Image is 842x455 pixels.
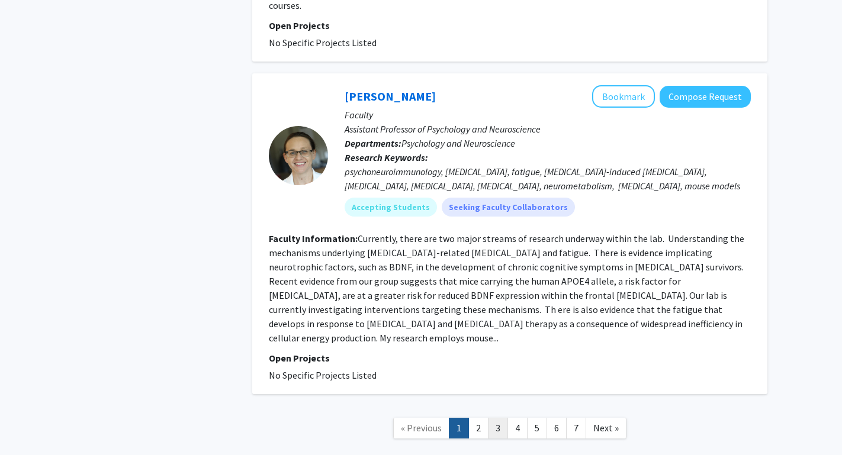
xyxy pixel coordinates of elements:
div: psychoneuroimmunology, [MEDICAL_DATA], fatigue, [MEDICAL_DATA]-induced [MEDICAL_DATA], [MEDICAL_D... [345,164,751,193]
mat-chip: Accepting Students [345,198,437,217]
b: Faculty Information: [269,233,358,244]
a: 6 [547,418,567,438]
p: Open Projects [269,351,751,365]
nav: Page navigation [252,406,767,454]
a: Next [586,418,626,438]
button: Compose Request to Elisabeth Vichaya [660,86,751,108]
span: No Specific Projects Listed [269,369,377,381]
span: Psychology and Neuroscience [401,137,515,149]
fg-read-more: Currently, there are two major streams of research underway within the lab. Understanding the mec... [269,233,744,344]
a: Previous Page [393,418,449,438]
a: 2 [468,418,489,438]
span: Next » [593,422,619,434]
a: 4 [507,418,528,438]
a: 5 [527,418,547,438]
a: [PERSON_NAME] [345,89,436,104]
iframe: Chat [9,402,50,446]
span: No Specific Projects Listed [269,37,377,49]
a: 3 [488,418,508,438]
b: Research Keywords: [345,151,428,163]
p: Open Projects [269,18,751,33]
mat-chip: Seeking Faculty Collaborators [442,198,575,217]
b: Departments: [345,137,401,149]
a: 7 [566,418,586,438]
a: 1 [449,418,469,438]
span: « Previous [401,422,442,434]
p: Faculty [345,108,751,122]
p: Assistant Professor of Psychology and Neuroscience [345,122,751,136]
button: Add Elisabeth Vichaya to Bookmarks [592,85,655,108]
